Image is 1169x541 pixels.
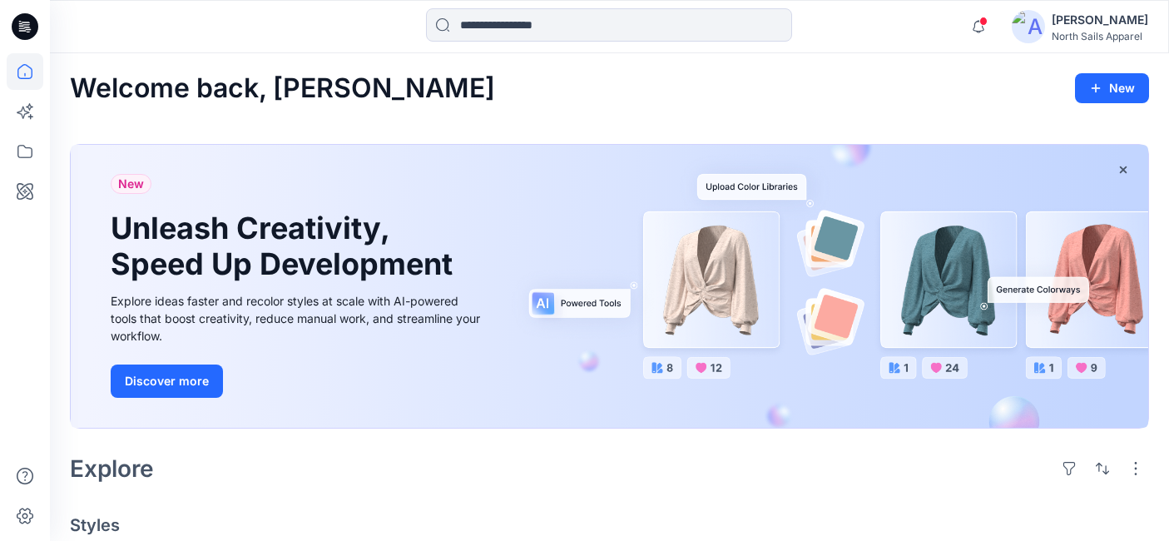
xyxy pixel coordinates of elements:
div: Explore ideas faster and recolor styles at scale with AI-powered tools that boost creativity, red... [111,292,485,345]
button: Discover more [111,365,223,398]
h2: Explore [70,455,154,482]
h4: Styles [70,515,1149,535]
div: [PERSON_NAME] [1052,10,1148,30]
h2: Welcome back, [PERSON_NAME] [70,73,495,104]
div: North Sails Apparel [1052,30,1148,42]
img: avatar [1012,10,1045,43]
h1: Unleash Creativity, Speed Up Development [111,211,460,282]
a: Discover more [111,365,485,398]
button: New [1075,73,1149,103]
span: New [118,174,144,194]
